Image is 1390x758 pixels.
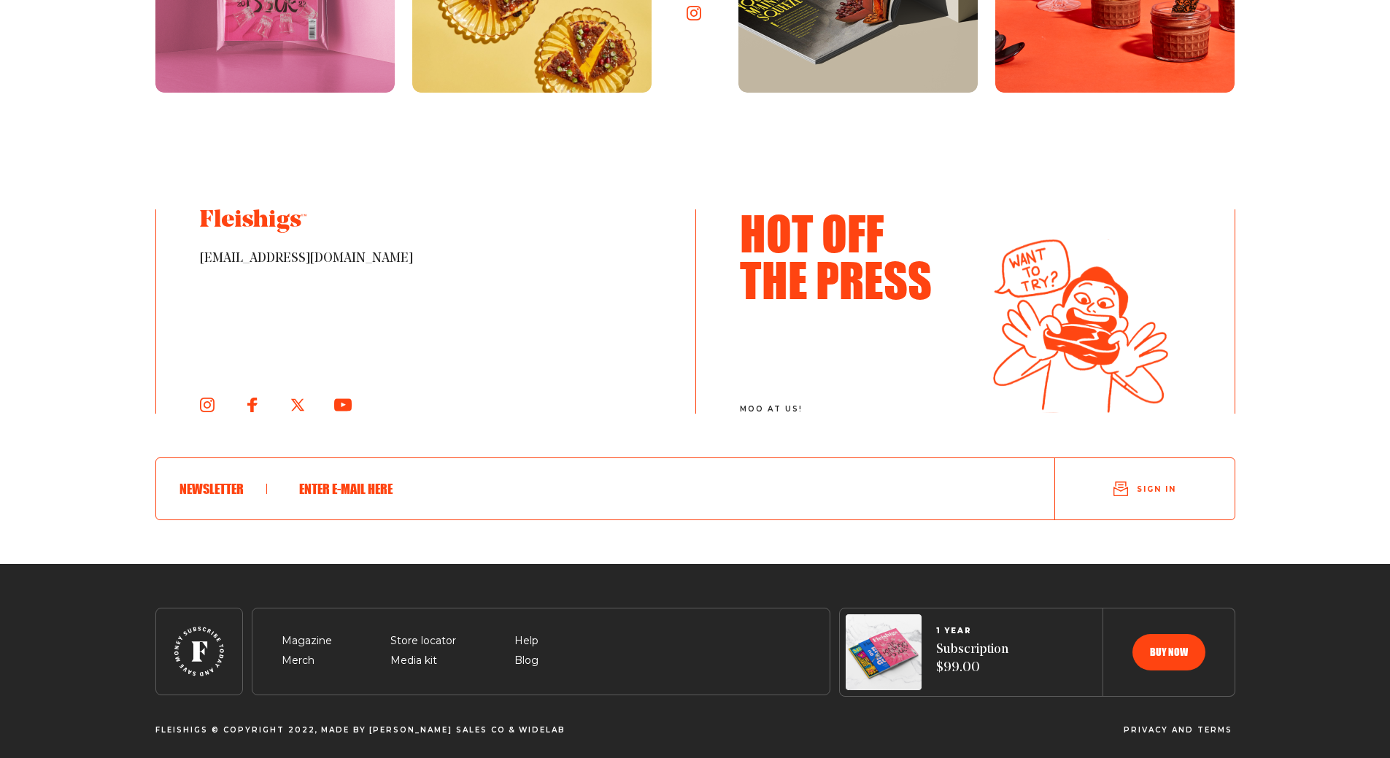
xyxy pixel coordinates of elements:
[936,627,1008,635] span: 1 YEAR
[390,633,456,650] span: Store locator
[514,652,538,670] span: Blog
[390,654,437,667] a: Media kit
[1150,647,1188,657] span: Buy now
[369,725,506,735] a: [PERSON_NAME] Sales CO
[155,726,315,735] span: Fleishigs © Copyright 2022
[179,481,267,497] h6: Newsletter
[1137,484,1176,495] span: Sign in
[514,634,538,647] a: Help
[514,654,538,667] a: Blog
[1124,726,1232,735] span: Privacy and terms
[1132,634,1205,670] button: Buy now
[321,726,366,735] span: Made By
[282,654,314,667] a: Merch
[290,470,1008,508] input: Enter e-mail here
[315,726,318,735] span: ,
[740,405,960,414] span: moo at us!
[369,726,506,735] span: [PERSON_NAME] Sales CO
[282,652,314,670] span: Merch
[390,634,456,647] a: Store locator
[936,641,1008,677] span: Subscription $99.00
[282,634,332,647] a: Magazine
[200,250,652,268] span: [EMAIL_ADDRESS][DOMAIN_NAME]
[509,726,516,735] span: &
[519,725,565,735] a: Widelab
[282,633,332,650] span: Magazine
[390,652,437,670] span: Media kit
[740,209,951,303] h3: Hot Off The Press
[514,633,538,650] span: Help
[1124,726,1232,733] a: Privacy and terms
[846,614,922,690] img: Magazines image
[1055,464,1235,514] button: Sign in
[519,726,565,735] span: Widelab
